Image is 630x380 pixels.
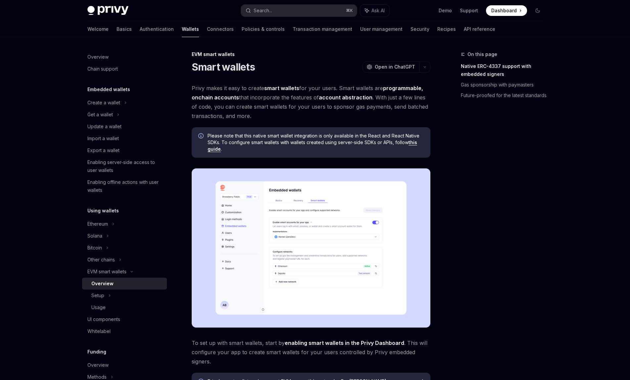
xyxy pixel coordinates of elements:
[461,61,548,80] a: Native ERC-4337 support with embedded signers
[87,256,115,264] div: Other chains
[460,7,478,14] a: Support
[87,327,111,335] div: Whitelabel
[91,292,104,299] div: Setup
[319,94,372,101] a: account abstraction
[87,85,130,93] h5: Embedded wallets
[486,5,527,16] a: Dashboard
[87,99,120,107] div: Create a wallet
[82,301,167,313] a: Usage
[140,21,174,37] a: Authentication
[208,133,424,152] span: Please note that this native smart wallet integration is only available in the React and React Na...
[87,158,163,174] div: Enabling server-side access to user wallets
[192,168,430,328] img: Sample enable smart wallets
[242,21,285,37] a: Policies & controls
[87,348,106,356] h5: Funding
[491,7,517,14] span: Dashboard
[87,135,119,142] div: Import a wallet
[87,123,121,131] div: Update a wallet
[87,361,109,369] div: Overview
[87,315,120,323] div: UI components
[363,61,419,73] button: Open in ChatGPT
[192,61,255,73] h1: Smart wallets
[87,111,113,119] div: Get a wallet
[360,21,403,37] a: User management
[87,146,120,154] div: Export a wallet
[87,220,108,228] div: Ethereum
[82,278,167,290] a: Overview
[532,5,543,16] button: Toggle dark mode
[87,65,118,73] div: Chain support
[117,21,132,37] a: Basics
[360,5,389,17] button: Ask AI
[439,7,452,14] a: Demo
[411,21,429,37] a: Security
[87,21,109,37] a: Welcome
[91,303,106,311] div: Usage
[87,207,119,215] h5: Using wallets
[87,268,126,276] div: EVM smart wallets
[87,6,128,15] img: dark logo
[467,50,497,58] span: On this page
[82,313,167,325] a: UI components
[461,90,548,101] a: Future-proofed for the latest standards
[82,359,167,371] a: Overview
[87,53,109,61] div: Overview
[346,8,353,13] span: ⌘ K
[241,5,357,17] button: Search...⌘K
[464,21,495,37] a: API reference
[192,51,430,58] div: EVM smart wallets
[182,21,199,37] a: Wallets
[82,63,167,75] a: Chain support
[198,133,205,140] svg: Info
[192,338,430,366] span: To set up with smart wallets, start by . This will configure your app to create smart wallets for...
[437,21,456,37] a: Recipes
[91,280,114,288] div: Overview
[285,340,404,347] a: enabling smart wallets in the Privy Dashboard
[461,80,548,90] a: Gas sponsorship with paymasters
[82,144,167,156] a: Export a wallet
[207,21,234,37] a: Connectors
[254,7,272,15] div: Search...
[82,121,167,133] a: Update a wallet
[87,178,163,194] div: Enabling offline actions with user wallets
[192,83,430,121] span: Privy makes it easy to create for your users. Smart wallets are that incorporate the features of ...
[82,51,167,63] a: Overview
[264,85,299,91] strong: smart wallets
[82,176,167,196] a: Enabling offline actions with user wallets
[87,244,102,252] div: Bitcoin
[293,21,352,37] a: Transaction management
[82,156,167,176] a: Enabling server-side access to user wallets
[371,7,385,14] span: Ask AI
[82,325,167,337] a: Whitelabel
[82,133,167,144] a: Import a wallet
[87,232,102,240] div: Solana
[375,64,415,70] span: Open in ChatGPT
